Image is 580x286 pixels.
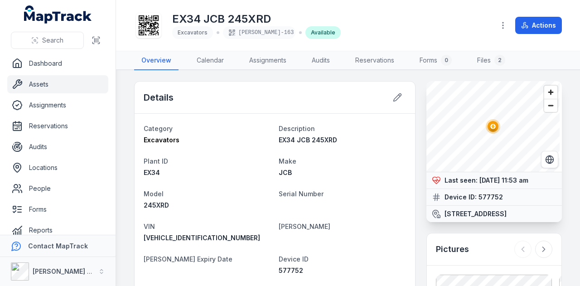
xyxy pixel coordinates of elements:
button: Zoom out [544,99,557,112]
button: Search [11,32,84,49]
a: Reservations [7,117,108,135]
h3: Pictures [436,243,469,256]
span: EX34 JCB 245XRD [279,136,337,144]
strong: [PERSON_NAME] Group [33,267,107,275]
a: Reports [7,221,108,239]
a: Audits [7,138,108,156]
h1: EX34 JCB 245XRD [172,12,341,26]
strong: Last seen: [445,176,478,185]
span: Description [279,125,315,132]
strong: Contact MapTrack [28,242,88,250]
span: [DATE] 11:53 am [479,176,528,184]
button: Actions [515,17,562,34]
a: MapTrack [24,5,92,24]
span: JCB [279,169,292,176]
span: Excavators [178,29,208,36]
span: [PERSON_NAME] Expiry Date [144,255,232,263]
div: Available [305,26,341,39]
div: [PERSON_NAME]-163 [223,26,295,39]
a: Dashboard [7,54,108,73]
div: 0 [441,55,452,66]
a: Assignments [242,51,294,70]
span: VIN [144,223,155,230]
a: Reservations [348,51,401,70]
span: 245XRD [144,201,169,209]
a: Forms0 [412,51,459,70]
span: Device ID [279,255,309,263]
a: Assignments [7,96,108,114]
span: Model [144,190,164,198]
button: Zoom in [544,86,557,99]
span: Make [279,157,296,165]
button: Switch to Satellite View [541,151,558,168]
strong: Device ID: [445,193,477,202]
strong: [STREET_ADDRESS] [445,209,507,218]
span: Search [42,36,63,45]
span: [VEHICLE_IDENTIFICATION_NUMBER] [144,234,260,242]
span: Excavators [144,136,179,144]
span: Serial Number [279,190,324,198]
a: Files2 [470,51,512,70]
span: EX34 [144,169,160,176]
time: 04/09/2025, 11:53:21 am [479,176,528,184]
a: Locations [7,159,108,177]
a: Forms [7,200,108,218]
span: [PERSON_NAME] [279,223,330,230]
span: Category [144,125,173,132]
h2: Details [144,91,174,104]
a: Audits [304,51,337,70]
canvas: Map [426,81,560,172]
a: Assets [7,75,108,93]
a: Calendar [189,51,231,70]
a: Overview [134,51,179,70]
strong: 577752 [478,193,503,202]
div: 2 [494,55,505,66]
span: Plant ID [144,157,168,165]
a: People [7,179,108,198]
